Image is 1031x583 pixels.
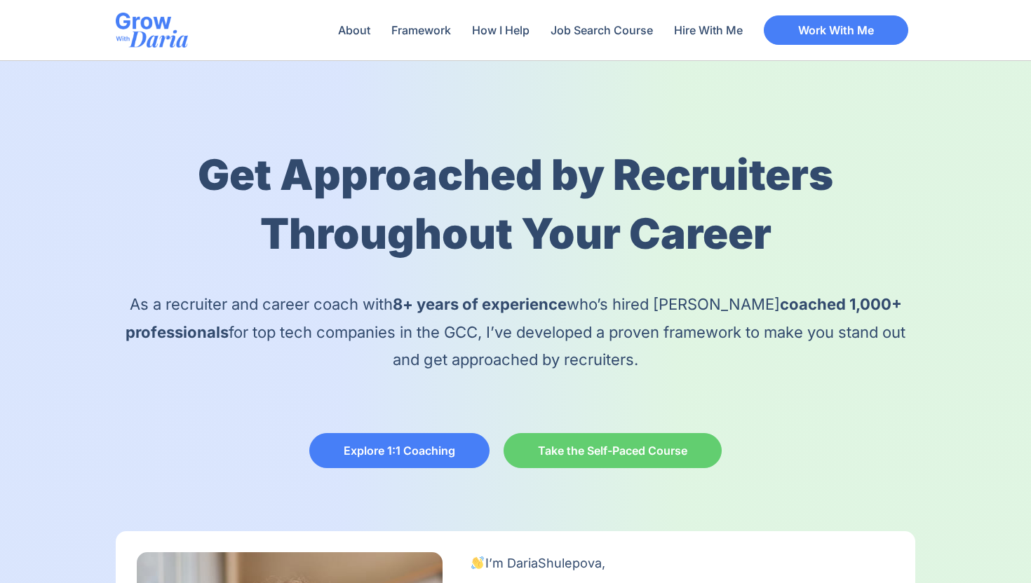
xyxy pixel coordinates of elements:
b: coached 1,000+ professionals [126,295,902,341]
p: Shulepova [471,552,894,575]
a: Work With Me [764,15,908,45]
p: As a recruiter and career coach with who’s hired [PERSON_NAME] for top tech companies in the GCC,... [116,291,915,374]
a: Take the Self-Paced Course [504,433,722,468]
span: Explore 1:1 Coaching [344,445,455,456]
span: I’m Daria [471,556,538,570]
a: Framework [384,14,458,46]
a: Explore 1:1 Coaching [309,433,490,468]
a: How I Help [465,14,537,46]
span: Take the Self-Paced Course [538,445,687,456]
a: About [331,14,377,46]
b: 8+ years of experience [393,295,567,313]
nav: Menu [331,14,750,46]
span: , [602,556,605,570]
h1: Get Approached by Recruiters Throughout Your Career [116,145,915,263]
span: Work With Me [798,25,874,36]
a: Job Search Course [544,14,660,46]
a: Hire With Me [667,14,750,46]
img: 👋 [471,556,484,569]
